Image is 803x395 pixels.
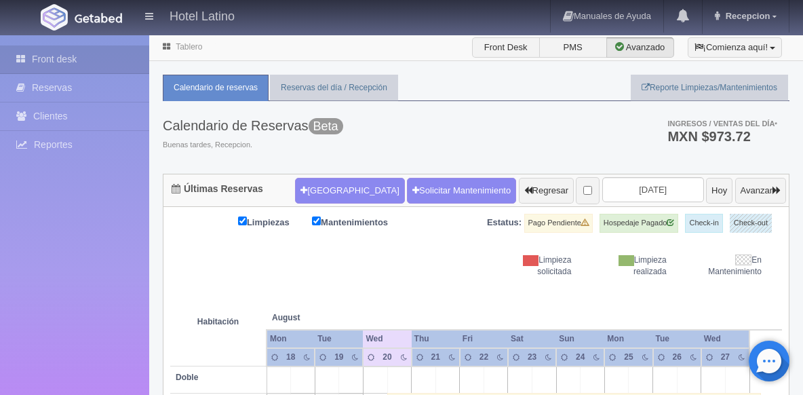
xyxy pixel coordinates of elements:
[309,118,343,134] span: Beta
[267,330,315,348] th: Mon
[172,184,263,194] h4: Últimas Reservas
[670,352,684,363] div: 26
[622,352,635,363] div: 25
[539,37,607,58] label: PMS
[685,214,722,233] label: Check-in
[688,37,782,58] button: ¡Comienza aquí!
[487,217,522,229] label: Estatus:
[525,352,538,363] div: 23
[600,214,679,233] label: Hospedaje Pagado
[604,330,652,348] th: Mon
[486,255,581,278] div: Limpieza solicitada
[270,75,398,101] a: Reservas del día / Recepción
[363,330,411,348] th: Wed
[477,352,490,363] div: 22
[653,330,701,348] th: Tue
[272,312,357,324] span: August
[701,330,749,348] th: Wed
[524,214,593,233] label: Pago Pendiente
[706,178,732,204] button: Hoy
[75,13,122,23] img: Getabed
[315,330,363,348] th: Tue
[460,330,508,348] th: Fri
[606,37,674,58] label: Avanzado
[41,4,68,31] img: Getabed
[197,317,239,326] strong: Habitación
[718,352,732,363] div: 27
[176,373,198,382] b: Doble
[312,217,321,225] input: Mantenimientos
[667,130,777,143] h3: MXN $973.72
[508,330,556,348] th: Sat
[238,217,247,225] input: Limpiezas
[332,352,346,363] div: 19
[722,11,770,21] span: Recepcion
[412,330,460,348] th: Thu
[735,178,786,204] button: Avanzar
[574,352,587,363] div: 24
[472,37,540,58] label: Front Desk
[677,255,772,278] div: En Mantenimiento
[163,140,343,151] span: Buenas tardes, Recepcion.
[238,214,310,229] label: Limpiezas
[170,7,235,24] h4: Hotel Latino
[581,255,676,278] div: Limpieza realizada
[407,178,516,204] a: Solicitar Mantenimiento
[283,352,297,363] div: 18
[519,178,574,204] button: Regresar
[295,178,404,204] button: [GEOGRAPHIC_DATA]
[380,352,394,363] div: 20
[556,330,604,348] th: Sun
[176,42,202,52] a: Tablero
[429,352,442,363] div: 21
[667,119,777,128] span: Ingresos / Ventas del día
[163,118,343,133] h3: Calendario de Reservas
[163,75,269,101] a: Calendario de reservas
[312,214,408,229] label: Mantenimientos
[730,214,772,233] label: Check-out
[631,75,788,101] a: Reporte Limpiezas/Mantenimientos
